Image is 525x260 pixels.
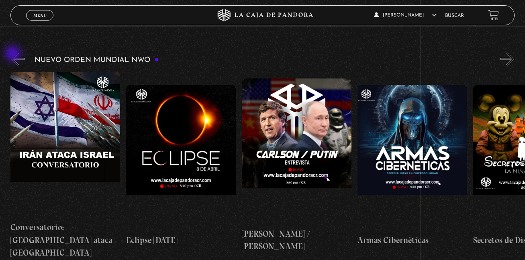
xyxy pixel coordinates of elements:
button: Previous [10,52,25,66]
a: View your shopping cart [488,10,499,21]
span: [PERSON_NAME] [374,13,437,18]
h4: Armas Cibernéticas [357,234,467,247]
button: Next [500,52,515,66]
a: Conversatorio: [GEOGRAPHIC_DATA] ataca [GEOGRAPHIC_DATA] [10,72,120,259]
h4: Conversatorio: [GEOGRAPHIC_DATA] ataca [GEOGRAPHIC_DATA] [10,221,120,259]
h4: Eclipse [DATE] [126,234,236,247]
h4: [PERSON_NAME] / [PERSON_NAME] [242,227,351,253]
span: Menu [33,13,47,18]
a: Armas Cibernéticas [357,72,467,259]
span: Cerrar [31,20,49,25]
h3: Nuevo Orden Mundial NWO [35,56,159,64]
a: [PERSON_NAME] / [PERSON_NAME] [242,72,351,259]
a: Eclipse [DATE] [126,72,236,259]
a: Buscar [445,13,464,18]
